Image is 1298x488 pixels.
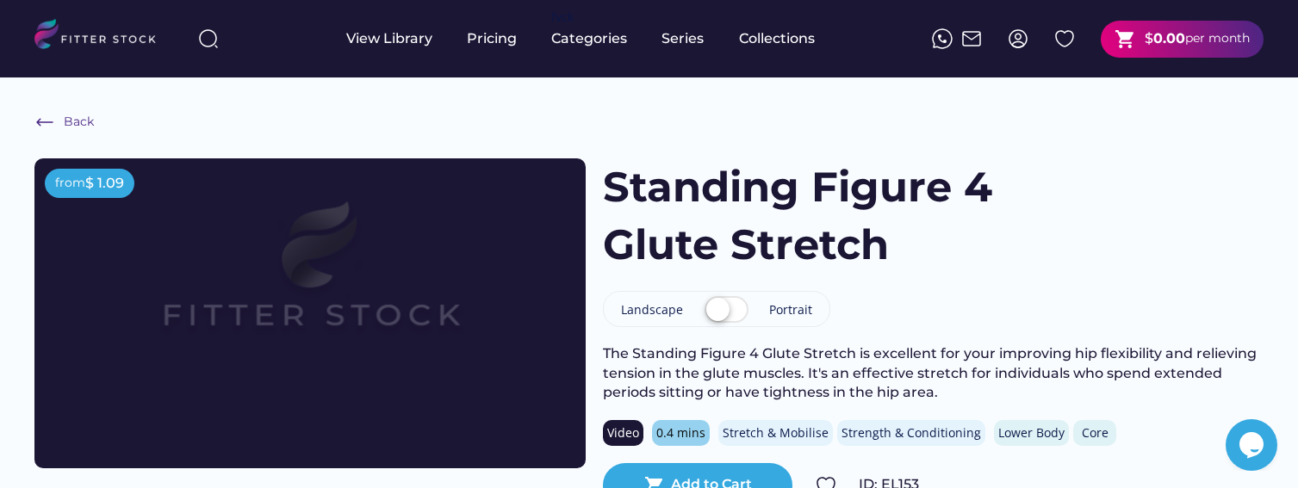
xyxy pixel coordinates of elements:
[1115,28,1136,50] button: shopping_cart
[607,424,639,442] div: Video
[34,112,55,133] img: Frame%20%286%29.svg
[1145,29,1153,48] div: $
[467,29,517,48] div: Pricing
[551,29,627,48] div: Categories
[1153,30,1185,46] strong: 0.00
[1185,30,1250,47] div: per month
[1226,419,1281,471] iframe: chat widget
[723,424,829,442] div: Stretch & Mobilise
[1054,28,1075,49] img: Group%201000002324%20%282%29.svg
[621,301,683,318] div: Landscape
[90,158,531,406] img: Frame%2079%20%281%29.svg
[85,174,124,193] div: $ 1.09
[739,29,815,48] div: Collections
[1078,424,1112,442] div: Core
[656,424,705,442] div: 0.4 mins
[961,28,982,49] img: Frame%2051.svg
[64,114,94,131] div: Back
[932,28,953,49] img: meteor-icons_whatsapp%20%281%29.svg
[198,28,219,49] img: search-normal%203.svg
[842,424,981,442] div: Strength & Conditioning
[1008,28,1028,49] img: profile-circle.svg
[998,424,1065,442] div: Lower Body
[34,19,171,54] img: LOGO.svg
[55,175,85,192] div: from
[551,9,574,26] div: fvck
[661,29,705,48] div: Series
[769,301,812,318] div: Portrait
[346,29,432,48] div: View Library
[603,158,1098,274] h1: Standing Figure 4 Glute Stretch
[603,344,1264,402] div: The Standing Figure 4 Glute Stretch is excellent for your improving hip flexibility and relieving...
